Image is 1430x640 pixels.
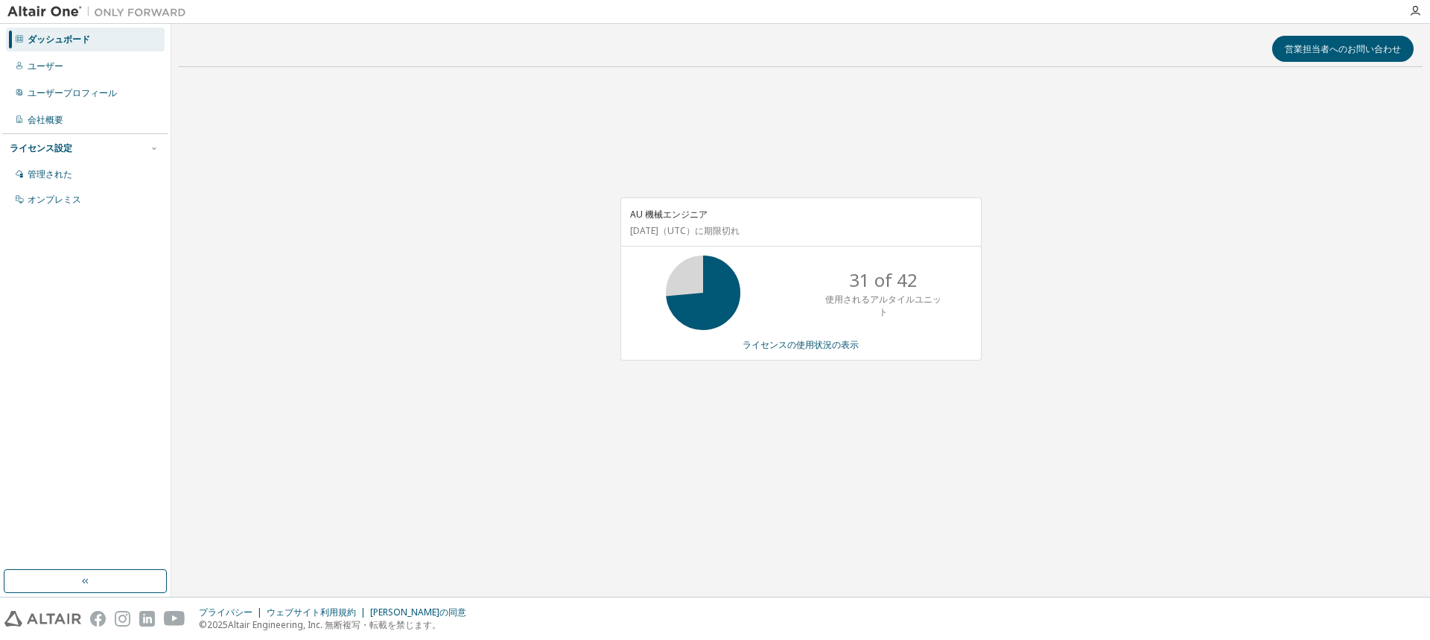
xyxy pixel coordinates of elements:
font: 会社概要 [28,113,63,126]
font: ライセンスの使用状況の表示 [743,338,859,351]
font: [PERSON_NAME]の同意 [370,606,466,618]
font: に期限切れ [695,224,740,237]
font: 使用されるアルタイルユニット [825,293,941,318]
font: ユーザー [28,60,63,72]
font: プライバシー [199,606,252,618]
font: 営業担当者へのお問い合わせ [1285,42,1401,55]
font: AU 機械エンジニア [630,208,708,221]
img: linkedin.svg [139,611,155,627]
font: ウェブサイト利用規約 [267,606,356,618]
font: 管理された [28,168,72,180]
img: アルタイルワン [7,4,194,19]
font: © [199,618,207,631]
p: 31 of 42 [849,267,918,293]
font: ユーザープロフィール [28,86,117,99]
font: [DATE] [630,224,658,237]
img: altair_logo.svg [4,611,81,627]
font: ダッシュボード [28,33,90,45]
font: （UTC） [658,224,695,237]
font: 2025 [207,618,228,631]
img: instagram.svg [115,611,130,627]
font: Altair Engineering, Inc. 無断複写・転載を禁じます。 [228,618,441,631]
font: ライセンス設定 [10,142,72,154]
img: facebook.svg [90,611,106,627]
font: オンプレミス [28,193,81,206]
img: youtube.svg [164,611,185,627]
button: 営業担当者へのお問い合わせ [1272,36,1414,62]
